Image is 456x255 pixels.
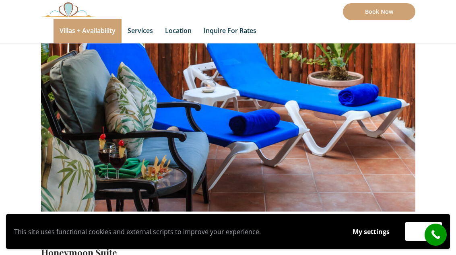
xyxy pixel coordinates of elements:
p: This site uses functional cookies and external scripts to improve your experience. [14,226,337,238]
a: Inquire for Rates [198,19,262,43]
img: Awesome Logo [41,2,96,17]
a: Location [159,19,198,43]
a: Villas + Availability [54,19,122,43]
a: Book Now [343,3,415,20]
a: call [425,224,447,246]
i: call [427,226,445,244]
a: Services [122,19,159,43]
button: My settings [345,222,397,241]
button: Accept [405,222,442,241]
